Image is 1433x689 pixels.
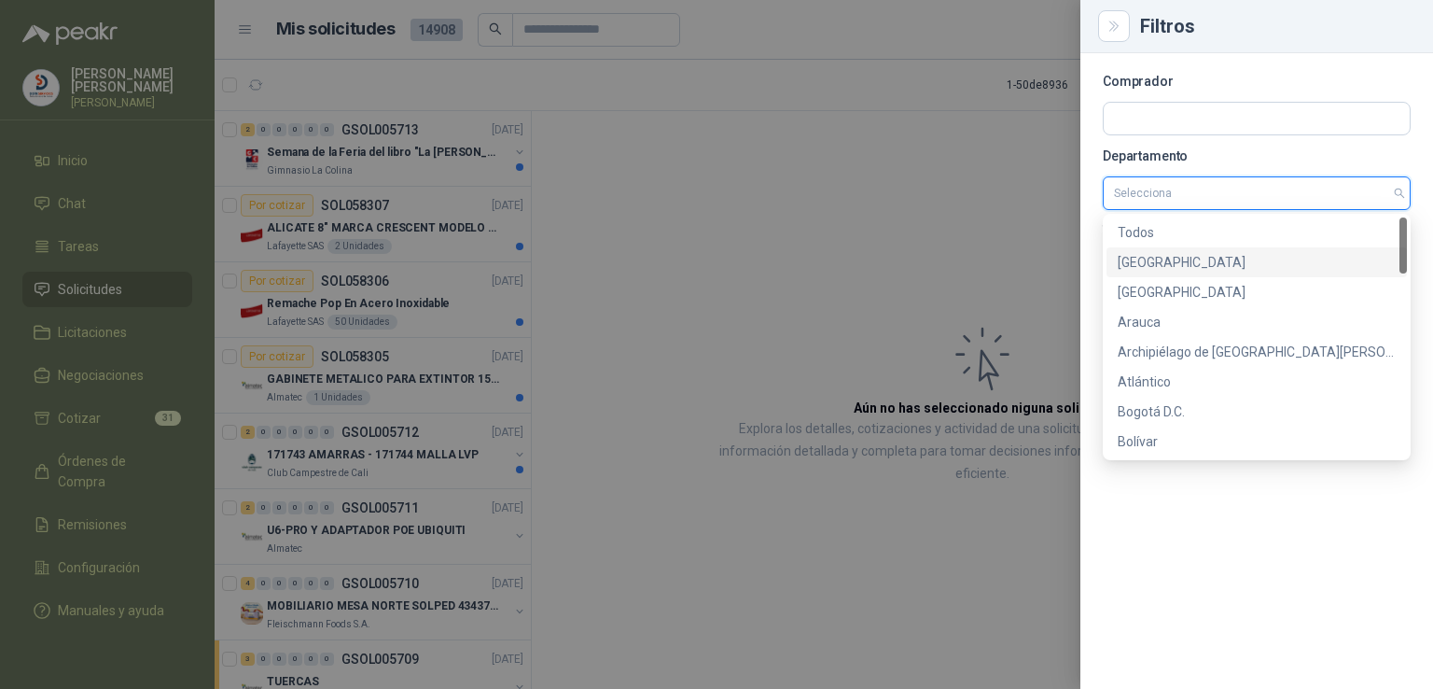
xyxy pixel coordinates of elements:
[1106,337,1407,367] div: Archipiélago de San Andrés, Providencia y Santa Catalina
[1106,218,1407,247] div: Todos
[1103,76,1411,87] p: Comprador
[1118,252,1396,273] div: [GEOGRAPHIC_DATA]
[1118,431,1396,452] div: Bolívar
[1106,367,1407,397] div: Atlántico
[1118,222,1396,243] div: Todos
[1118,401,1396,422] div: Bogotá D.C.
[1118,342,1396,362] div: Archipiélago de [GEOGRAPHIC_DATA][PERSON_NAME] y [GEOGRAPHIC_DATA]
[1118,312,1396,332] div: Arauca
[1106,397,1407,427] div: Bogotá D.C.
[1106,247,1407,277] div: Amazonas
[1106,307,1407,337] div: Arauca
[1118,372,1396,392] div: Atlántico
[1106,427,1407,457] div: Bolívar
[1118,282,1396,302] div: [GEOGRAPHIC_DATA]
[1140,17,1411,35] div: Filtros
[1106,277,1407,307] div: Antioquia
[1103,150,1411,162] p: Departamento
[1103,15,1125,37] button: Close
